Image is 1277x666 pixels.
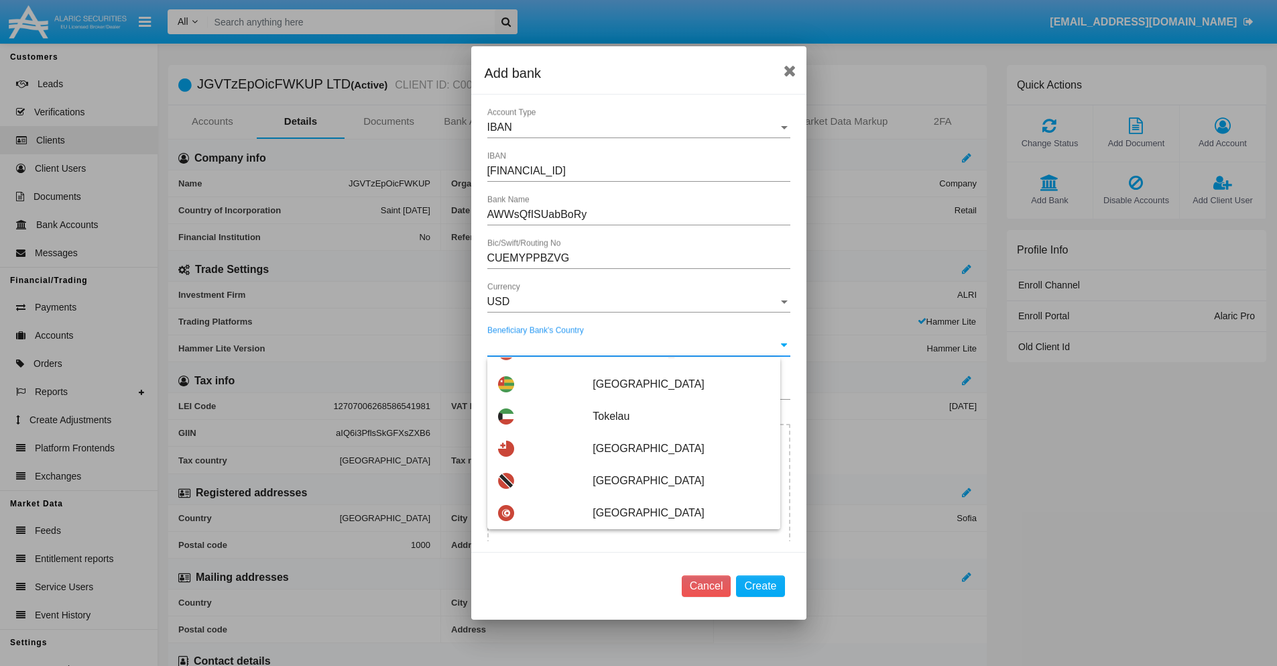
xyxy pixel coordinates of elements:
[593,497,769,529] span: [GEOGRAPHIC_DATA]
[593,465,769,497] span: [GEOGRAPHIC_DATA]
[487,296,510,307] span: USD
[593,433,769,465] span: [GEOGRAPHIC_DATA]
[736,575,784,597] button: Create
[487,121,512,133] span: IBAN
[593,368,769,400] span: [GEOGRAPHIC_DATA]
[682,575,731,597] button: Cancel
[593,400,769,433] span: Tokelau
[485,62,793,84] div: Add bank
